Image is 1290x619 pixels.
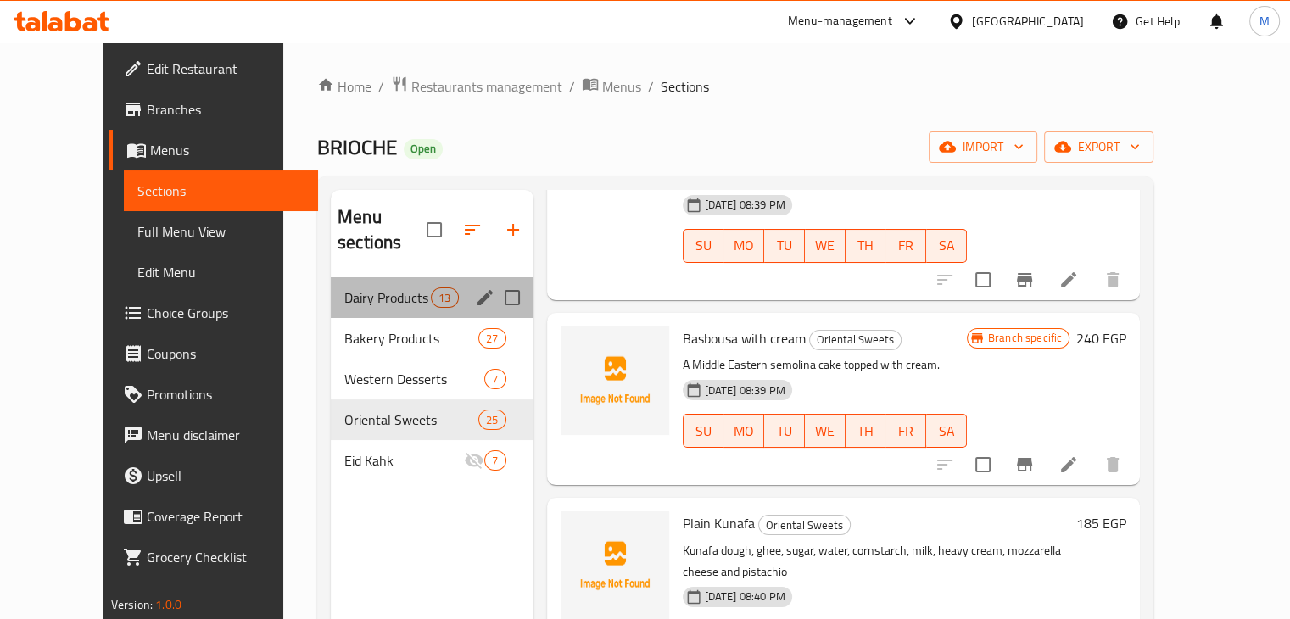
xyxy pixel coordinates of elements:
[561,326,669,435] img: Basbousa with cream
[485,453,505,469] span: 7
[331,270,533,488] nav: Menu sections
[698,197,792,213] span: [DATE] 08:39 PM
[147,547,304,567] span: Grocery Checklist
[391,75,562,98] a: Restaurants management
[147,384,304,404] span: Promotions
[344,369,484,389] span: Western Desserts
[111,594,153,616] span: Version:
[885,414,926,448] button: FR
[124,170,318,211] a: Sections
[404,139,443,159] div: Open
[683,229,724,263] button: SU
[147,59,304,79] span: Edit Restaurant
[147,303,304,323] span: Choice Groups
[981,330,1069,346] span: Branch specific
[1058,137,1140,158] span: export
[109,537,318,577] a: Grocery Checklist
[147,343,304,364] span: Coupons
[150,140,304,160] span: Menus
[972,12,1084,31] div: [GEOGRAPHIC_DATA]
[432,290,457,306] span: 13
[852,419,880,443] span: TH
[317,76,371,97] a: Home
[1092,444,1133,485] button: delete
[1004,444,1045,485] button: Branch-specific-item
[771,419,798,443] span: TU
[338,204,427,255] h2: Menu sections
[730,419,757,443] span: MO
[892,233,919,258] span: FR
[331,318,533,359] div: Bakery Products27
[109,293,318,333] a: Choice Groups
[331,277,533,318] div: Dairy Products13edit
[810,330,901,349] span: Oriental Sweets
[690,233,718,258] span: SU
[730,233,757,258] span: MO
[137,221,304,242] span: Full Menu View
[1092,259,1133,300] button: delete
[661,76,709,97] span: Sections
[805,414,846,448] button: WE
[805,229,846,263] button: WE
[109,48,318,89] a: Edit Restaurant
[683,540,1070,583] p: Kunafa dough, ghee, sugar, water, cornstarch, milk, heavy cream, mozzarella cheese and pistachio
[378,76,384,97] li: /
[812,233,839,258] span: WE
[472,285,498,310] button: edit
[885,229,926,263] button: FR
[965,262,1001,298] span: Select to update
[1044,131,1153,163] button: export
[484,450,505,471] div: items
[698,588,792,605] span: [DATE] 08:40 PM
[344,287,431,308] span: Dairy Products
[411,76,562,97] span: Restaurants management
[317,128,397,166] span: BRIOCHE
[759,516,850,535] span: Oriental Sweets
[933,419,960,443] span: SA
[452,209,493,250] span: Sort sections
[464,450,484,471] svg: Inactive section
[109,333,318,374] a: Coupons
[758,515,851,535] div: Oriental Sweets
[137,181,304,201] span: Sections
[683,326,806,351] span: Basbousa with cream
[416,212,452,248] span: Select all sections
[683,354,967,376] p: A Middle Eastern semolina cake topped with cream.
[1259,12,1270,31] span: M
[331,359,533,399] div: Western Desserts7
[147,506,304,527] span: Coverage Report
[1058,454,1079,475] a: Edit menu item
[344,410,478,430] div: Oriental Sweets
[485,371,505,388] span: 7
[683,414,724,448] button: SU
[484,369,505,389] div: items
[1076,326,1126,350] h6: 240 EGP
[147,466,304,486] span: Upsell
[331,399,533,440] div: Oriental Sweets25
[1004,259,1045,300] button: Branch-specific-item
[602,76,641,97] span: Menus
[648,76,654,97] li: /
[109,89,318,130] a: Branches
[147,425,304,445] span: Menu disclaimer
[109,374,318,415] a: Promotions
[137,262,304,282] span: Edit Menu
[812,419,839,443] span: WE
[892,419,919,443] span: FR
[1058,270,1079,290] a: Edit menu item
[404,142,443,156] span: Open
[942,137,1024,158] span: import
[344,328,478,349] div: Bakery Products
[479,331,505,347] span: 27
[1076,511,1126,535] h6: 185 EGP
[846,414,886,448] button: TH
[569,76,575,97] li: /
[344,450,464,471] span: Eid Kahk
[846,229,886,263] button: TH
[690,419,718,443] span: SU
[124,252,318,293] a: Edit Menu
[965,447,1001,482] span: Select to update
